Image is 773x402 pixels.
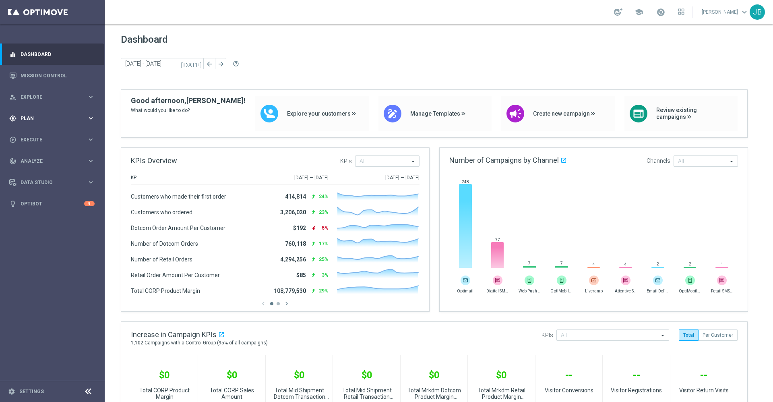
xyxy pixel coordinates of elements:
[9,51,95,58] button: equalizer Dashboard
[21,180,87,185] span: Data Studio
[8,388,15,395] i: settings
[87,178,95,186] i: keyboard_arrow_right
[21,116,87,121] span: Plan
[9,136,87,143] div: Execute
[750,4,765,20] div: JB
[21,159,87,164] span: Analyze
[9,200,17,207] i: lightbulb
[9,115,95,122] button: gps_fixed Plan keyboard_arrow_right
[9,157,17,165] i: track_changes
[21,65,95,86] a: Mission Control
[21,193,84,214] a: Optibot
[9,51,17,58] i: equalizer
[740,8,749,17] span: keyboard_arrow_down
[21,95,87,99] span: Explore
[9,158,95,164] button: track_changes Analyze keyboard_arrow_right
[9,157,87,165] div: Analyze
[9,44,95,65] div: Dashboard
[9,93,87,101] div: Explore
[9,193,95,214] div: Optibot
[635,8,643,17] span: school
[87,114,95,122] i: keyboard_arrow_right
[9,136,17,143] i: play_circle_outline
[84,201,95,206] div: 8
[87,93,95,101] i: keyboard_arrow_right
[9,179,87,186] div: Data Studio
[701,6,750,18] a: [PERSON_NAME]keyboard_arrow_down
[21,44,95,65] a: Dashboard
[9,115,17,122] i: gps_fixed
[9,93,17,101] i: person_search
[21,137,87,142] span: Execute
[87,157,95,165] i: keyboard_arrow_right
[87,136,95,143] i: keyboard_arrow_right
[9,115,87,122] div: Plan
[19,389,44,394] a: Settings
[9,179,95,186] button: Data Studio keyboard_arrow_right
[9,137,95,143] button: play_circle_outline Execute keyboard_arrow_right
[9,65,95,86] div: Mission Control
[9,94,95,100] button: person_search Explore keyboard_arrow_right
[9,73,95,79] button: Mission Control
[9,201,95,207] button: lightbulb Optibot 8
